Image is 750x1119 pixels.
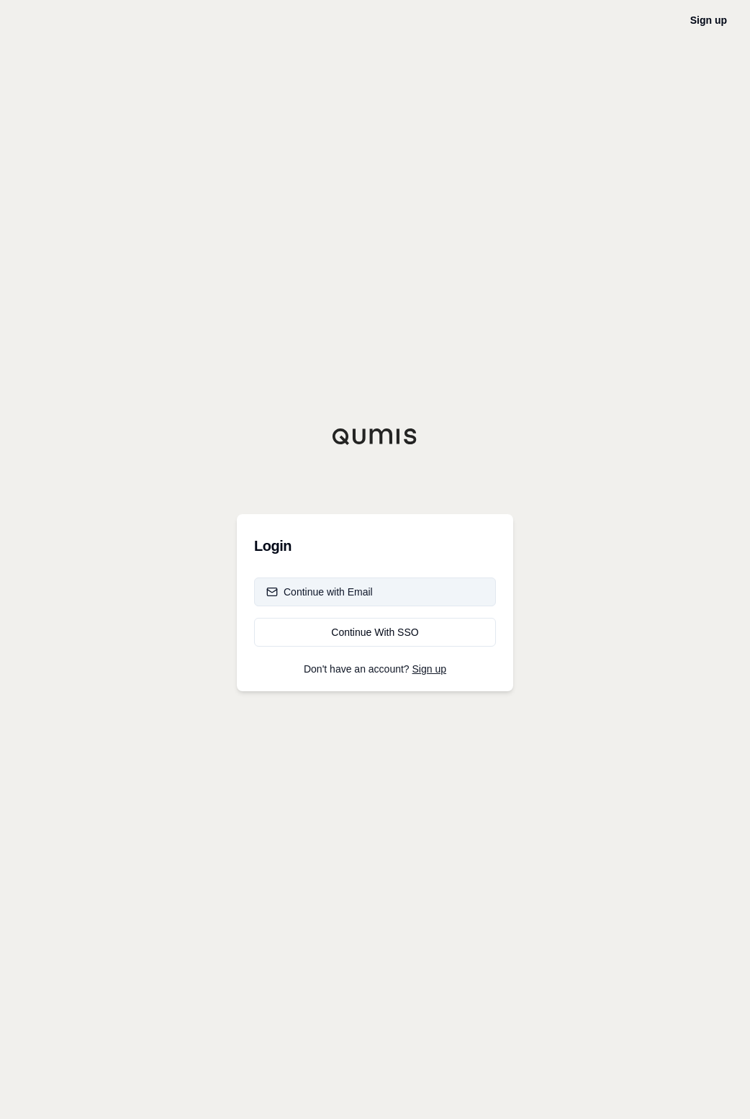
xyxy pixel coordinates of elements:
[690,14,727,26] a: Sign up
[254,531,496,560] h3: Login
[254,578,496,606] button: Continue with Email
[254,618,496,647] a: Continue With SSO
[266,625,484,639] div: Continue With SSO
[412,663,446,675] a: Sign up
[254,664,496,674] p: Don't have an account?
[266,585,373,599] div: Continue with Email
[332,428,418,445] img: Qumis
